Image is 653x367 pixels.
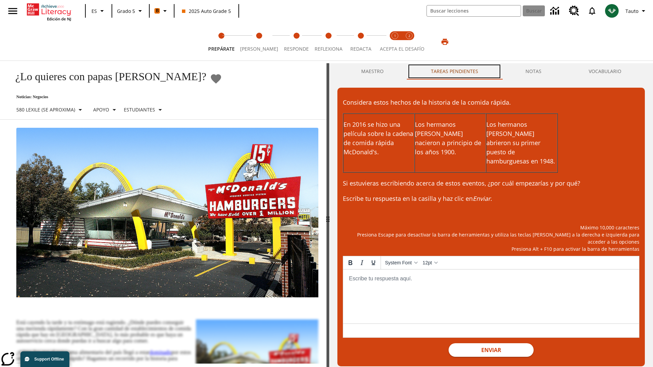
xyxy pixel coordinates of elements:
p: Presiona Escape para desactivar la barra de herramientas y utiliza las teclas [PERSON_NAME] a la ... [343,231,639,245]
text: 2 [408,34,410,38]
button: Responde step 3 of 5 [278,23,315,60]
button: Seleccionar estudiante [121,104,167,116]
button: Lee step 2 of 5 [235,23,284,60]
p: Si estuvieras escribiendo acerca de estos eventos, ¿por cuál empezarías y por qué? [343,179,639,188]
div: Portada [27,2,71,21]
a: Centro de información [546,2,565,20]
button: TAREAS PENDIENTES [407,63,502,80]
button: Maestro [337,63,407,80]
button: Abrir el menú lateral [3,1,23,21]
button: Underline [368,257,379,268]
p: Los hermanos [PERSON_NAME] abrieron su primer puesto de hamburguesas en 1948. [486,120,557,166]
span: Tauto [625,7,638,15]
p: Considera estos hechos de la historia de la comida rápida. [343,98,639,107]
span: Grado 5 [117,7,135,15]
button: Perfil/Configuración [623,5,650,17]
button: Acepta el desafío contesta step 2 of 2 [399,23,419,60]
span: ES [91,7,97,15]
button: Bold [345,257,356,268]
iframe: Rich Text Area. Press ALT-0 for help. [343,269,639,324]
p: 580 Lexile (Se aproxima) [16,106,75,113]
span: Edición de NJ [47,16,71,21]
span: Reflexiona [315,46,342,52]
p: En 2016 se hizo una película sobre la cadena de comida rápida McDonald's. [344,120,414,157]
button: Escoja un nuevo avatar [601,2,623,20]
button: Font sizes [420,257,440,268]
button: Enviar [449,343,534,357]
div: Instructional Panel Tabs [337,63,645,80]
input: Buscar campo [427,5,521,16]
div: Pulsa la tecla de intro o la barra espaciadora y luego presiona las flechas de derecha e izquierd... [326,63,329,367]
em: Enviar [473,194,490,203]
button: VOCABULARIO [565,63,645,80]
button: Redacta step 5 of 5 [342,23,379,60]
a: Centro de recursos, Se abrirá en una pestaña nueva. [565,2,583,20]
button: Tipo de apoyo, Apoyo [90,104,121,116]
p: Estudiantes [124,106,155,113]
p: Apoyo [93,106,109,113]
text: 1 [394,34,396,38]
p: Escribe tu respuesta en la casilla y haz clic en . [343,194,639,203]
button: Reflexiona step 4 of 5 [309,23,348,60]
p: Presiona Alt + F10 para activar la barra de herramientas [343,245,639,252]
p: Noticias: Negocios [8,94,222,100]
button: Seleccione Lexile, 580 Lexile (Se aproxima) [14,104,87,116]
button: Grado: Grado 5, Elige un grado [114,5,147,17]
span: Prepárate [208,46,235,52]
h1: ¿Lo quieres con papas [PERSON_NAME]? [8,70,206,83]
span: Support Offline [34,357,64,362]
span: [PERSON_NAME] [240,46,278,52]
img: Uno de los primeros locales de McDonald's, con el icónico letrero rojo y los arcos amarillos. [16,128,318,298]
span: ACEPTA EL DESAFÍO [380,46,424,52]
span: 12pt [423,260,432,265]
button: Boost El color de la clase es anaranjado. Cambiar el color de la clase. [152,5,172,17]
span: Redacta [350,46,371,52]
button: Italic [356,257,368,268]
p: Máximo 10,000 caracteres [343,224,639,231]
span: 2025 Auto Grade 5 [182,7,231,15]
button: NOTAS [502,63,565,80]
button: Añadir a mis Favoritas - ¿Lo quieres con papas fritas? [210,73,222,85]
p: Los hermanos [PERSON_NAME] nacieron a principio de los años 1900. [415,120,486,157]
button: Acepta el desafío lee step 1 of 2 [385,23,405,60]
button: Prepárate step 1 of 5 [203,23,240,60]
img: avatar image [605,4,619,18]
span: B [156,6,159,15]
button: Fonts [382,257,420,268]
div: activity [329,63,653,367]
span: System Font [385,260,412,265]
a: Notificaciones [583,2,601,20]
button: Lenguaje: ES, Selecciona un idioma [88,5,110,17]
button: Imprimir [434,36,456,48]
button: Support Offline [20,351,69,367]
span: Responde [284,46,309,52]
